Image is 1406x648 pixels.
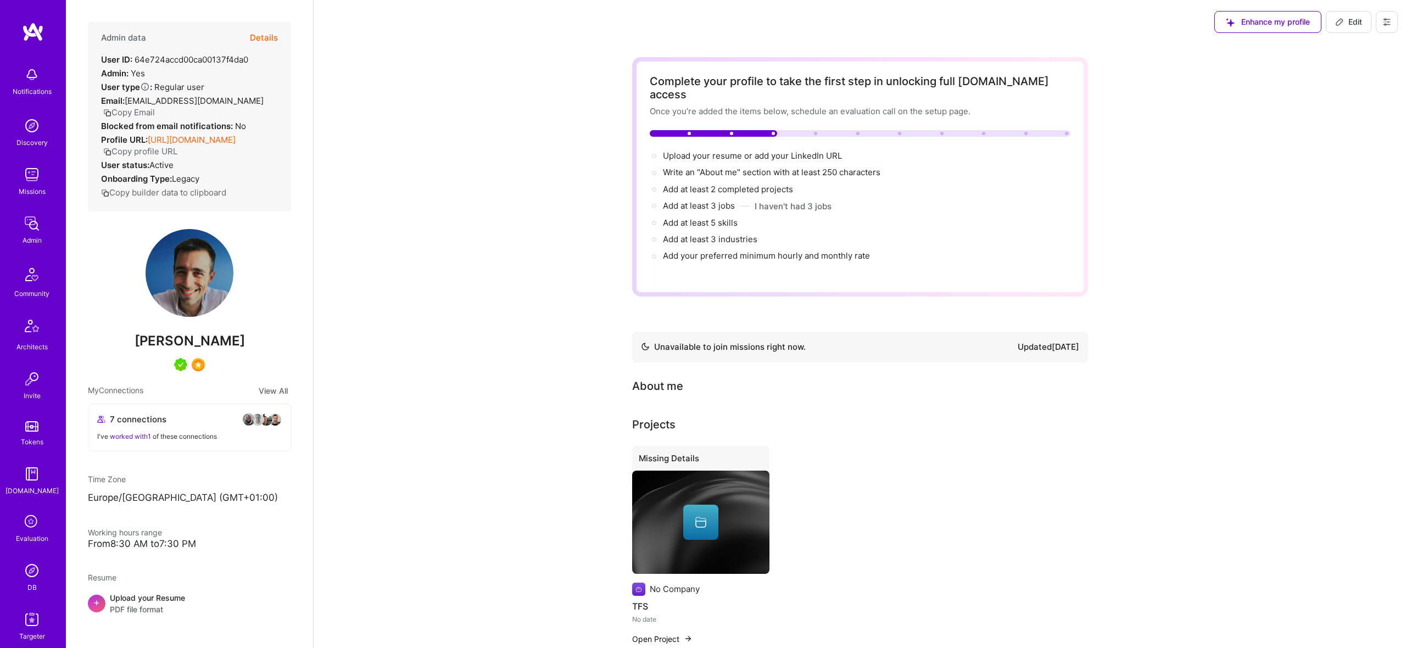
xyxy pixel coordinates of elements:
i: icon Copy [103,148,111,156]
img: A.Teamer in Residence [174,358,187,371]
img: tokens [25,421,38,432]
div: Projects [632,416,676,433]
span: Add at least 3 jobs [663,200,735,211]
button: Open Project [632,633,693,645]
div: Once you’re added the items below, schedule an evaluation call on the setup page. [650,105,1070,117]
img: Availability [641,342,650,351]
img: avatar [269,413,282,426]
img: Company logo [632,583,645,596]
span: Time Zone [88,474,126,484]
div: Unavailable to join missions right now. [641,340,806,354]
div: From 8:30 AM to 7:30 PM [88,538,291,550]
i: icon Copy [101,189,109,197]
span: Upload your resume [663,150,742,161]
div: No [101,120,246,132]
span: PDF file format [110,604,185,615]
div: DB [27,582,37,593]
span: Add at least 5 skills [663,217,738,228]
i: icon SelectionTeam [21,512,42,533]
img: arrow-right [684,634,693,643]
button: Edit [1326,11,1371,33]
div: Discovery [16,137,48,148]
div: Yes [101,68,145,79]
button: 7 connectionsavataravataravataravatarI've worked with1 of these connections [88,404,291,451]
i: Help [140,82,150,92]
span: Resume [88,573,116,582]
div: No date [632,613,769,625]
strong: Admin: [101,68,129,79]
div: Missing Details [632,446,769,475]
img: Invite [21,368,43,390]
h4: TFS [632,599,769,613]
div: Admin [23,234,42,246]
span: [EMAIL_ADDRESS][DOMAIN_NAME] [125,96,264,106]
div: No Company [650,583,700,595]
img: logo [22,22,44,42]
button: Copy Email [103,107,155,118]
i: icon Collaborator [97,415,105,423]
img: Skill Targeter [21,608,43,630]
img: SelectionTeam [192,358,205,371]
span: My Connections [88,384,143,397]
div: +Upload your ResumePDF file format [88,592,291,615]
img: avatar [251,413,264,426]
a: [URL][DOMAIN_NAME] [148,135,236,145]
span: Active [149,160,174,170]
div: Notifications [13,86,52,97]
button: Details [250,22,278,54]
strong: Profile URL: [101,135,148,145]
img: discovery [21,115,43,137]
span: Add your preferred minimum hourly and monthly rate [663,250,870,261]
p: Europe/[GEOGRAPHIC_DATA] (GMT+01:00 ) [88,491,291,505]
strong: User type : [101,82,152,92]
span: add your LinkedIn URL [755,150,842,161]
span: Edit [1335,16,1362,27]
strong: Onboarding Type: [101,174,172,184]
span: Working hours range [88,528,162,537]
button: Copy profile URL [103,146,177,157]
div: 64e724accd00ca00137f4da0 [101,54,248,65]
div: or [663,150,842,162]
img: admin teamwork [21,213,43,234]
strong: User status: [101,160,149,170]
img: Architects [19,315,45,341]
img: avatar [242,413,255,426]
img: teamwork [21,164,43,186]
strong: Email: [101,96,125,106]
span: + [93,596,100,608]
span: legacy [172,174,199,184]
img: guide book [21,463,43,485]
strong: User ID: [101,54,132,65]
div: About me [632,378,683,394]
div: Architects [16,341,48,353]
div: Targeter [19,630,45,642]
div: Upload your Resume [110,592,185,615]
span: [PERSON_NAME] [88,333,291,349]
img: Community [19,261,45,288]
button: I haven't had 3 jobs [755,200,832,212]
div: Invite [24,390,41,401]
h4: Admin data [101,33,146,43]
div: Community [14,288,49,299]
div: Missions [19,186,46,197]
img: cover [632,471,769,574]
strong: Blocked from email notifications: [101,121,235,131]
img: bell [21,64,43,86]
button: Copy builder data to clipboard [101,187,226,198]
div: Complete your profile to take the first step in unlocking full [DOMAIN_NAME] access [650,75,1070,101]
div: [DOMAIN_NAME] [5,485,59,496]
img: Admin Search [21,560,43,582]
div: I've of these connections [97,431,282,442]
span: Add at least 3 industries [663,234,757,244]
img: avatar [260,413,273,426]
div: Updated [DATE] [1018,340,1079,354]
div: Regular user [101,81,204,93]
div: Evaluation [16,533,48,544]
i: icon Copy [103,109,111,117]
div: Tokens [21,436,43,448]
button: View All [255,384,291,397]
span: worked with 1 [110,432,151,440]
img: User Avatar [146,229,233,317]
span: 7 connections [110,414,166,425]
span: Write an "About me" section with at least 250 characters [663,167,883,177]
